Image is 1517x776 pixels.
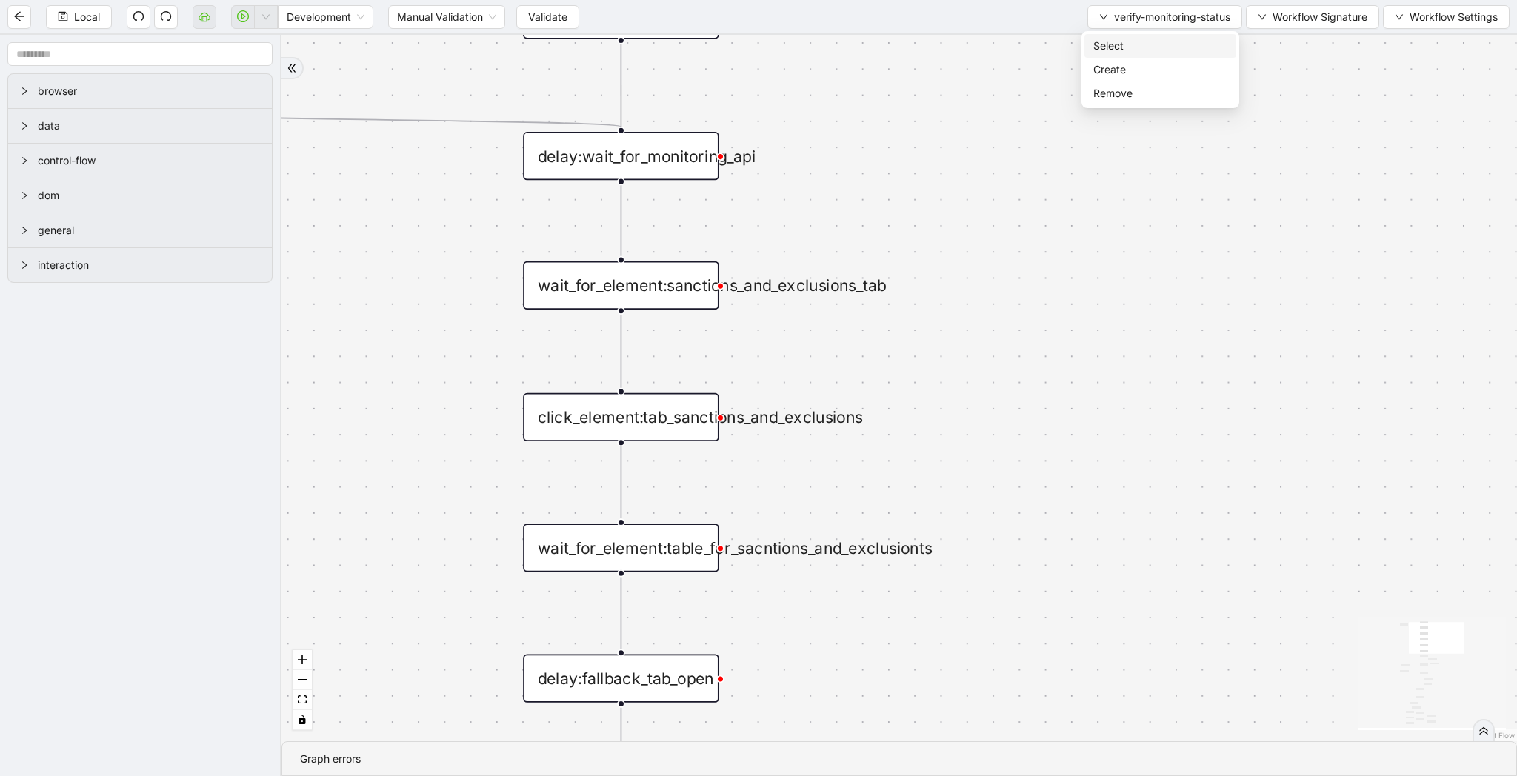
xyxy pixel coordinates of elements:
span: Workflow Settings [1410,9,1498,25]
span: right [20,121,29,130]
div: delay:wait_for_monitoring_api [523,132,719,180]
span: right [20,87,29,96]
span: dom [38,187,260,204]
div: delay:fallback_tab_open [523,655,719,703]
span: browser [38,83,260,99]
div: click_element:tab_sanctions_and_exclusions [523,393,719,441]
div: dom [8,178,272,213]
span: Local [74,9,100,25]
a: React Flow attribution [1476,731,1515,740]
span: control-flow [38,153,260,169]
span: general [38,222,260,238]
span: Manual Validation [397,6,496,28]
button: zoom out [293,670,312,690]
button: downWorkflow Settings [1383,5,1510,29]
button: undo [127,5,150,29]
span: data [38,118,260,134]
span: down [1099,13,1108,21]
span: down [1258,13,1267,21]
button: downWorkflow Signature [1246,5,1379,29]
span: Development [287,6,364,28]
span: verify-monitoring-status [1114,9,1230,25]
span: down [261,13,270,21]
div: wait_for_element:table_for_sacntions_and_exclusionts [523,524,719,572]
button: down [254,5,278,29]
button: redo [154,5,178,29]
span: interaction [38,257,260,273]
button: fit view [293,690,312,710]
span: right [20,261,29,270]
div: wait_for_element:sanctions_and_exclusions_tab [523,261,719,310]
div: interaction [8,248,272,282]
span: undo [133,10,144,22]
button: saveLocal [46,5,112,29]
span: double-right [287,63,297,73]
span: Workflow Signature [1273,9,1367,25]
div: control-flow [8,144,272,178]
div: Graph errors [300,751,1498,767]
button: toggle interactivity [293,710,312,730]
span: play-circle [237,10,249,22]
button: arrow-left [7,5,31,29]
span: cloud-server [199,10,210,22]
div: browser [8,74,272,108]
span: double-right [1478,726,1489,736]
button: play-circle [231,5,255,29]
span: right [20,226,29,235]
span: down [1395,13,1404,21]
span: Validate [528,9,567,25]
span: right [20,156,29,165]
div: data [8,109,272,143]
span: Select [1093,38,1227,54]
span: Remove [1093,85,1227,101]
span: save [58,11,68,21]
span: Create [1093,61,1227,78]
span: redo [160,10,172,22]
span: arrow-left [13,10,25,22]
button: downverify-monitoring-status [1087,5,1242,29]
div: general [8,213,272,247]
span: right [20,191,29,200]
g: Edge from new_tab: to delay:wait_for_monitoring_api [172,113,621,127]
button: Validate [516,5,579,29]
button: cloud-server [193,5,216,29]
button: zoom in [293,650,312,670]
